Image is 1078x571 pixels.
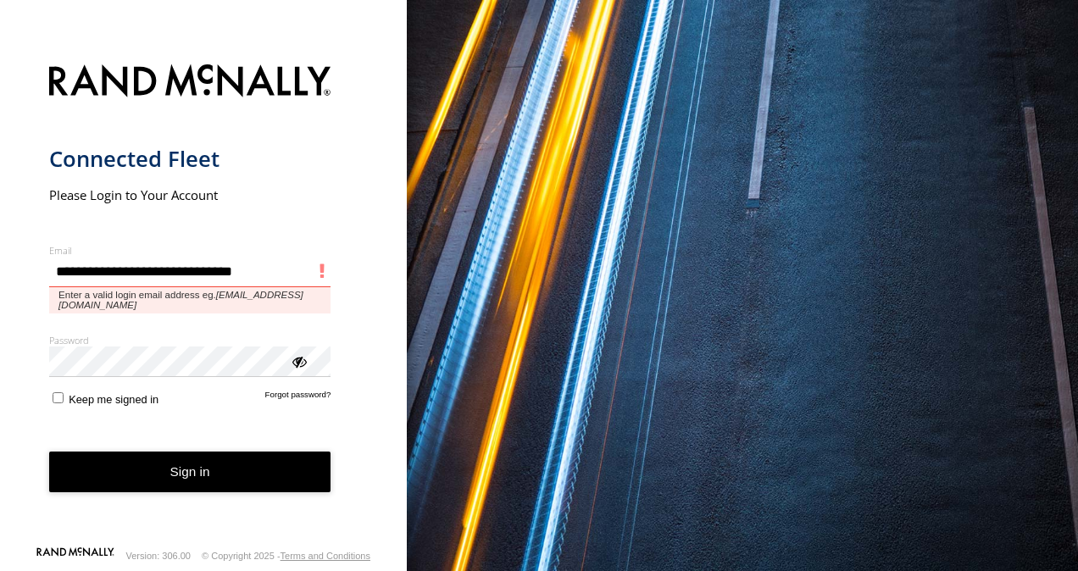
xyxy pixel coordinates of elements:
[126,551,191,561] div: Version: 306.00
[202,551,370,561] div: © Copyright 2025 -
[49,186,331,203] h2: Please Login to Your Account
[58,290,303,310] em: [EMAIL_ADDRESS][DOMAIN_NAME]
[49,145,331,173] h1: Connected Fleet
[49,61,331,104] img: Rand McNally
[290,352,307,369] div: ViewPassword
[49,334,331,346] label: Password
[281,551,370,561] a: Terms and Conditions
[53,392,64,403] input: Keep me signed in
[49,244,331,257] label: Email
[49,287,331,313] span: Enter a valid login email address eg.
[49,452,331,493] button: Sign in
[36,547,114,564] a: Visit our Website
[69,393,158,406] span: Keep me signed in
[49,54,358,546] form: main
[265,390,331,406] a: Forgot password?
